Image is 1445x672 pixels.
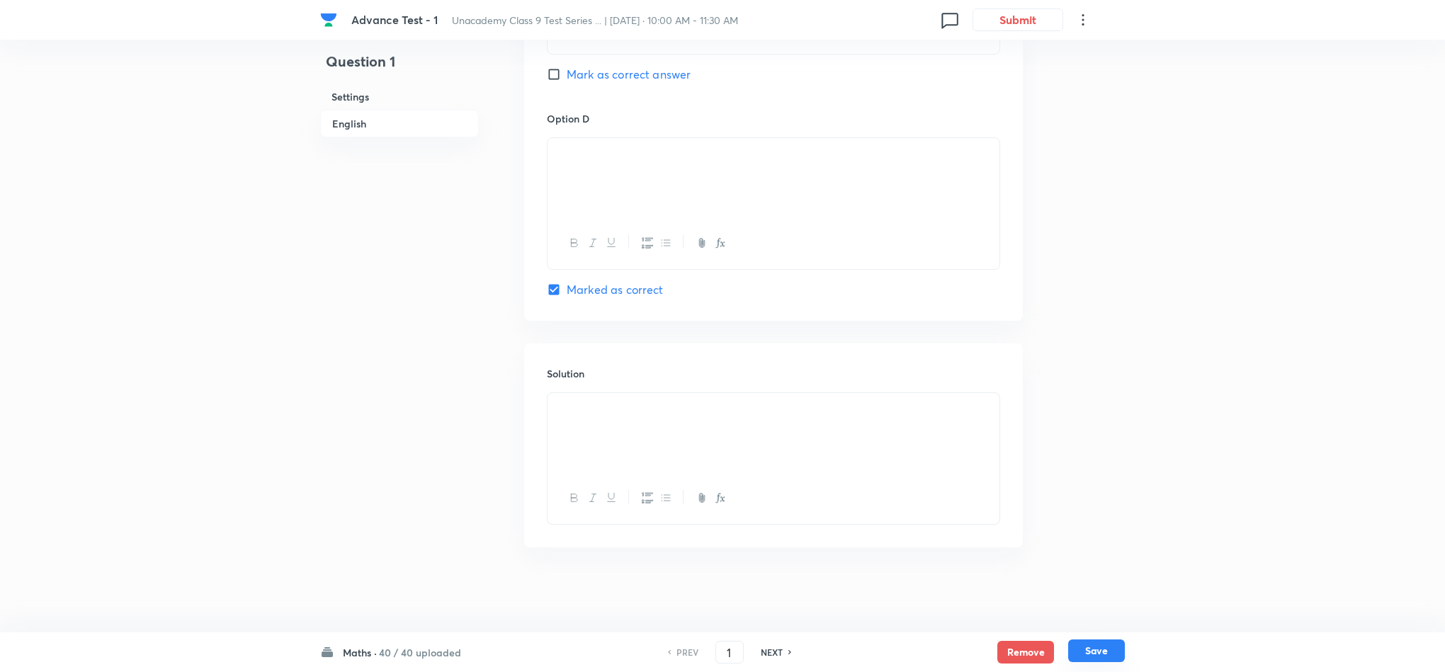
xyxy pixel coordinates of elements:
[320,110,479,137] h6: English
[320,84,479,110] h6: Settings
[676,646,698,659] h6: PREV
[567,281,664,298] span: Marked as correct
[320,51,479,84] h4: Question 1
[761,646,783,659] h6: NEXT
[1068,639,1125,662] button: Save
[997,641,1054,664] button: Remove
[452,13,738,27] span: Unacademy Class 9 Test Series ... | [DATE] · 10:00 AM - 11:30 AM
[379,645,461,660] h6: 40 / 40 uploaded
[973,8,1063,31] button: Submit
[351,12,438,27] span: Advance Test - 1
[558,158,559,159] img: 29-08-25-04:38:20-AM
[547,366,1000,381] h6: Solution
[558,413,559,414] img: 29-08-25-04:38:27-AM
[320,11,337,28] img: Company Logo
[320,11,340,28] a: Company Logo
[343,645,377,660] h6: Maths ·
[547,111,1000,126] h6: Option D
[567,66,691,83] span: Mark as correct answer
